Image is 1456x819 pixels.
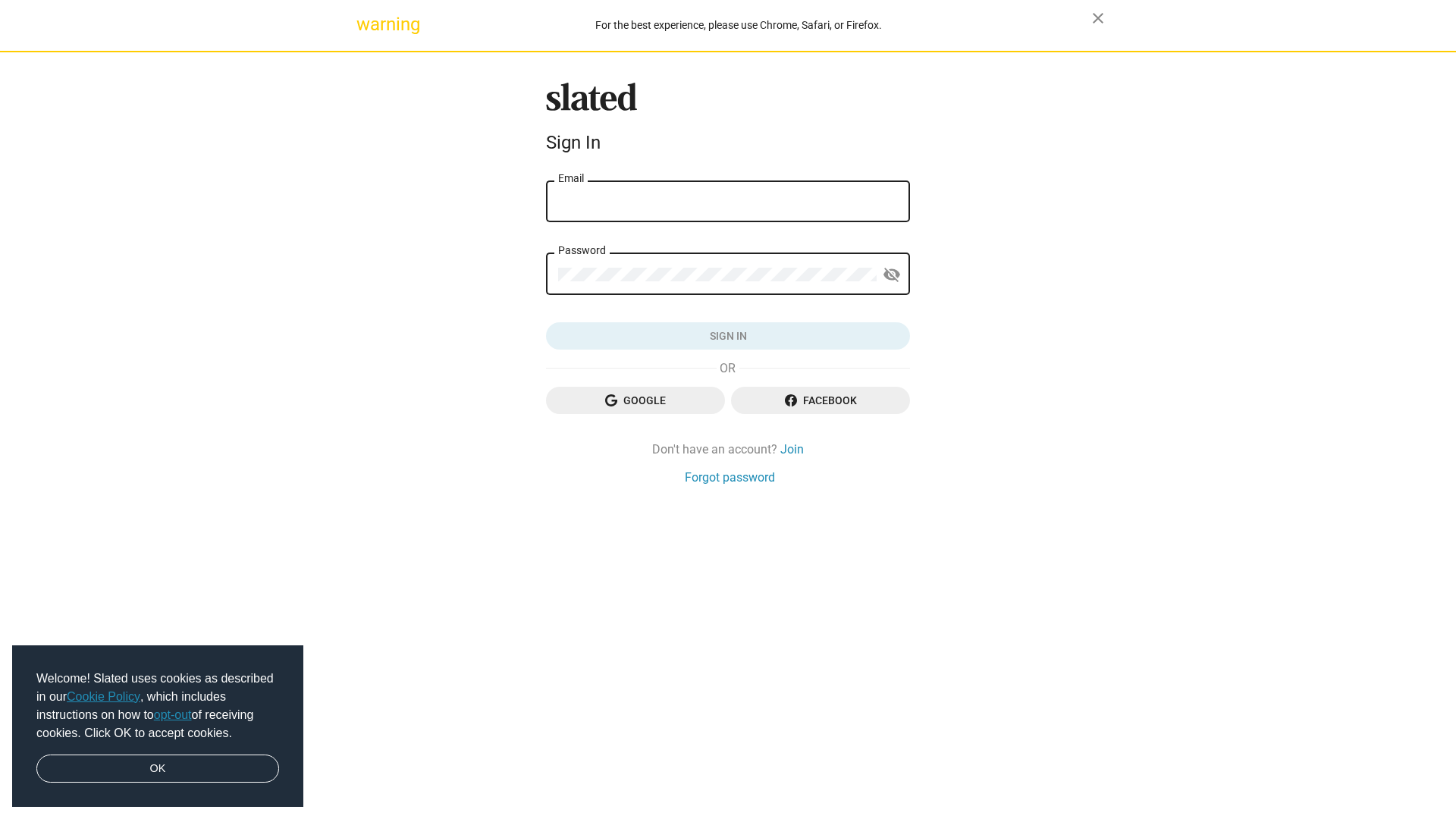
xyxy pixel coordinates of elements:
div: cookieconsent [12,645,303,808]
button: Facebook [731,387,910,414]
div: Don't have an account? [546,441,910,457]
mat-icon: visibility_off [883,263,901,287]
mat-icon: close [1089,9,1107,27]
a: dismiss cookie message [36,755,279,783]
span: Facebook [743,387,898,414]
span: Welcome! Slated uses cookies as described in our , which includes instructions on how to of recei... [36,670,279,742]
a: opt-out [154,708,192,721]
span: Google [558,387,713,414]
a: Cookie Policy [67,690,140,703]
mat-icon: warning [356,15,375,33]
button: Google [546,387,725,414]
button: Show password [877,260,907,290]
div: Sign In [546,132,910,153]
div: For the best experience, please use Chrome, Safari, or Firefox. [385,15,1092,36]
sl-branding: Sign In [546,83,910,160]
a: Join [780,441,804,457]
a: Forgot password [685,469,775,485]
